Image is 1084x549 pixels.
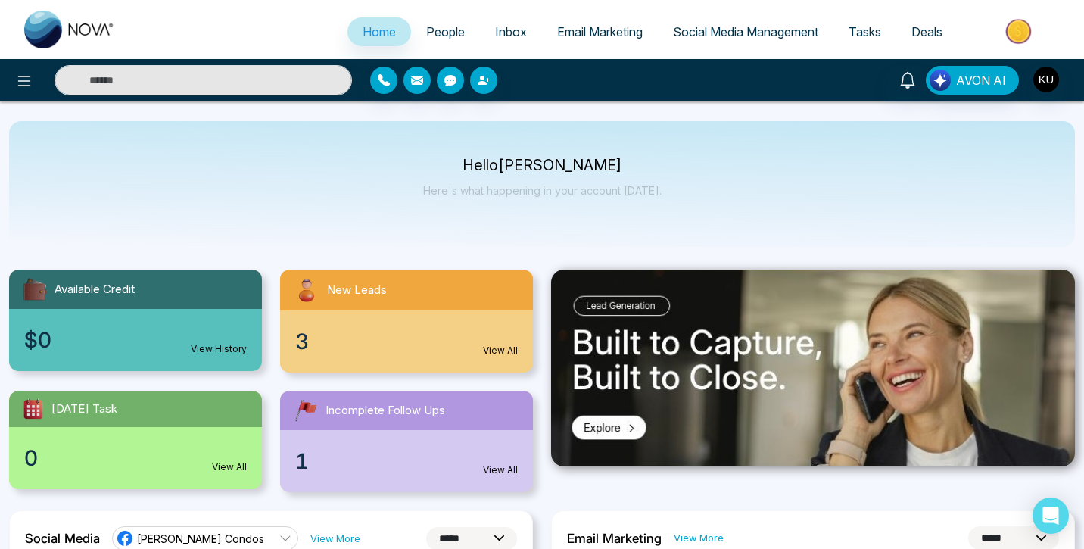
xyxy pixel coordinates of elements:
[271,270,542,373] a: New Leads3View All
[483,344,518,357] a: View All
[24,442,38,474] span: 0
[310,532,360,546] a: View More
[833,17,896,46] a: Tasks
[1033,498,1069,534] div: Open Intercom Messenger
[674,531,724,545] a: View More
[21,276,48,303] img: availableCredit.svg
[956,71,1006,89] span: AVON AI
[658,17,833,46] a: Social Media Management
[411,17,480,46] a: People
[191,342,247,356] a: View History
[483,463,518,477] a: View All
[423,159,662,172] p: Hello [PERSON_NAME]
[495,24,527,39] span: Inbox
[926,66,1019,95] button: AVON AI
[271,391,542,492] a: Incomplete Follow Ups1View All
[673,24,818,39] span: Social Media Management
[551,270,1075,466] img: .
[24,324,51,356] span: $0
[542,17,658,46] a: Email Marketing
[326,402,445,420] span: Incomplete Follow Ups
[426,24,465,39] span: People
[1033,67,1059,92] img: User Avatar
[849,24,881,39] span: Tasks
[327,282,387,299] span: New Leads
[292,276,321,304] img: newLeads.svg
[480,17,542,46] a: Inbox
[295,445,309,477] span: 1
[137,532,264,546] span: [PERSON_NAME] Condos
[212,460,247,474] a: View All
[25,531,100,546] h2: Social Media
[24,11,115,48] img: Nova CRM Logo
[896,17,958,46] a: Deals
[51,401,117,418] span: [DATE] Task
[911,24,942,39] span: Deals
[363,24,396,39] span: Home
[965,14,1075,48] img: Market-place.gif
[930,70,951,91] img: Lead Flow
[567,531,662,546] h2: Email Marketing
[295,326,309,357] span: 3
[21,397,45,421] img: todayTask.svg
[423,184,662,197] p: Here's what happening in your account [DATE].
[292,397,319,424] img: followUps.svg
[557,24,643,39] span: Email Marketing
[55,281,135,298] span: Available Credit
[347,17,411,46] a: Home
